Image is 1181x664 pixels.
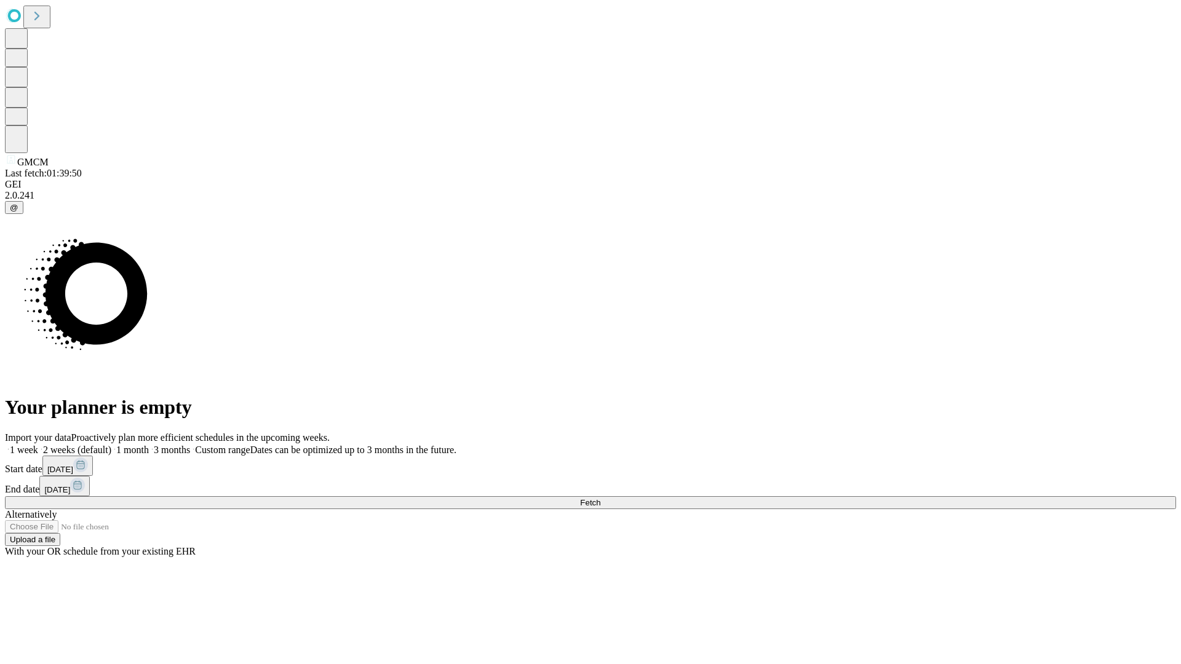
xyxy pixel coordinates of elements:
[580,498,600,507] span: Fetch
[250,445,456,455] span: Dates can be optimized up to 3 months in the future.
[5,190,1176,201] div: 2.0.241
[44,485,70,494] span: [DATE]
[195,445,250,455] span: Custom range
[5,201,23,214] button: @
[42,456,93,476] button: [DATE]
[5,496,1176,509] button: Fetch
[5,179,1176,190] div: GEI
[5,509,57,520] span: Alternatively
[154,445,190,455] span: 3 months
[5,546,196,556] span: With your OR schedule from your existing EHR
[71,432,330,443] span: Proactively plan more efficient schedules in the upcoming weeks.
[5,168,82,178] span: Last fetch: 01:39:50
[116,445,149,455] span: 1 month
[5,456,1176,476] div: Start date
[5,432,71,443] span: Import your data
[43,445,111,455] span: 2 weeks (default)
[10,445,38,455] span: 1 week
[47,465,73,474] span: [DATE]
[10,203,18,212] span: @
[39,476,90,496] button: [DATE]
[17,157,49,167] span: GMCM
[5,396,1176,419] h1: Your planner is empty
[5,476,1176,496] div: End date
[5,533,60,546] button: Upload a file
